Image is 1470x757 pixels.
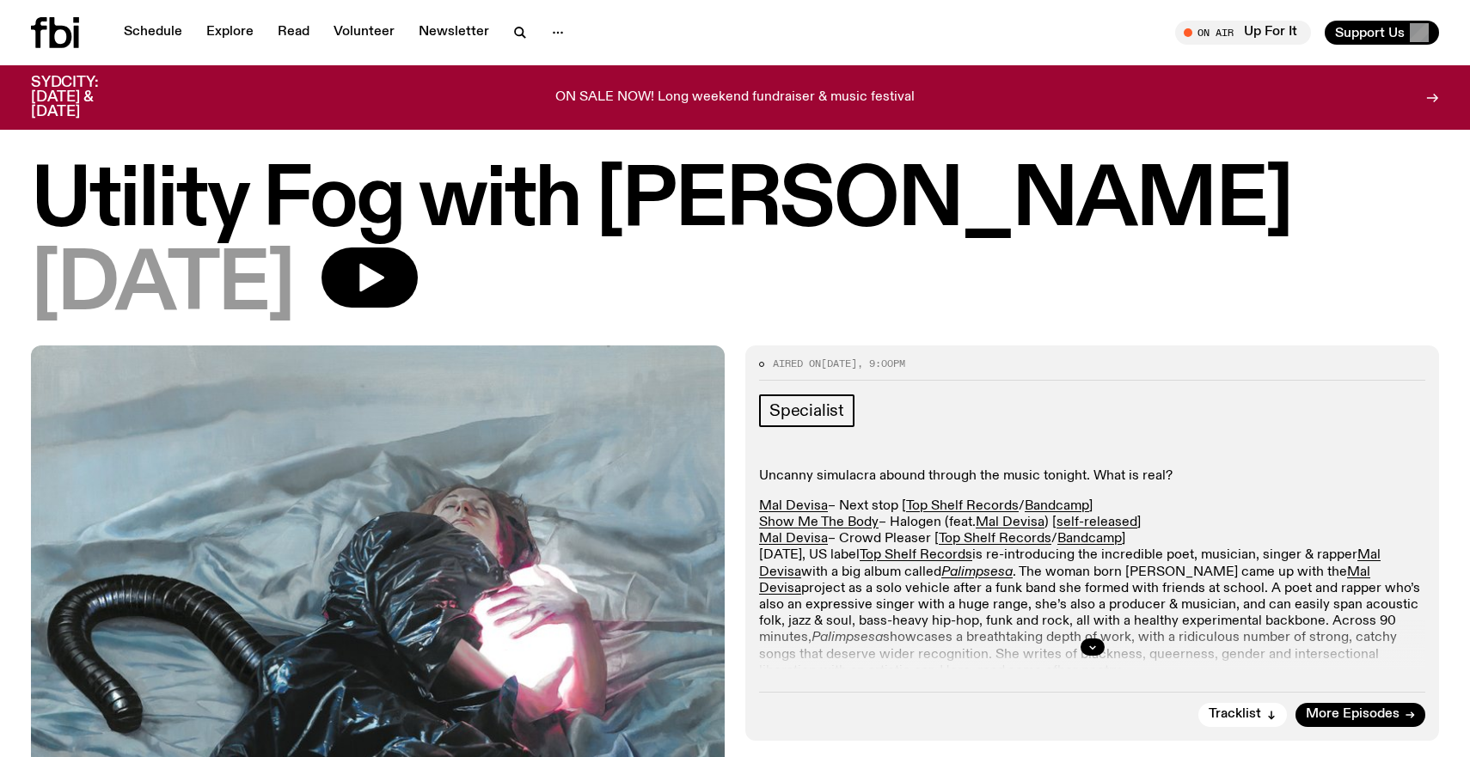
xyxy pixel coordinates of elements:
span: Support Us [1335,25,1405,40]
a: Mal Devisa [759,548,1381,578]
a: Top Shelf Records [939,532,1051,546]
a: Schedule [113,21,193,45]
h3: SYDCITY: [DATE] & [DATE] [31,76,141,119]
span: Aired on [773,357,821,370]
span: [DATE] [31,247,294,325]
a: Read [267,21,320,45]
a: Bandcamp [1025,499,1089,513]
a: Mal Devisa [759,499,828,513]
a: Bandcamp [1057,532,1122,546]
p: ON SALE NOW! Long weekend fundraiser & music festival [555,90,915,106]
a: Top Shelf Records [860,548,972,562]
p: – Next stop [ / ] – Halogen (feat. ) [ ] – Crowd Pleaser [ / ] [DATE], US label is re-introducing... [759,498,1425,680]
a: Palimpsesa [941,565,1013,579]
button: Tracklist [1198,703,1287,727]
h1: Utility Fog with [PERSON_NAME] [31,163,1439,241]
button: Support Us [1325,21,1439,45]
a: Top Shelf Records [906,499,1019,513]
a: self-released [1057,516,1137,529]
a: Volunteer [323,21,405,45]
a: Mal Devisa [976,516,1044,529]
button: On AirUp For It [1175,21,1311,45]
span: , 9:00pm [857,357,905,370]
a: More Episodes [1295,703,1425,727]
span: Tracklist [1209,708,1261,721]
a: Mal Devisa [759,532,828,546]
a: Explore [196,21,264,45]
span: More Episodes [1306,708,1400,721]
a: Newsletter [408,21,499,45]
a: Mal Devisa [759,565,1370,595]
a: Show Me The Body [759,516,879,529]
p: Uncanny simulacra abound through the music tonight. What is real? [759,468,1425,485]
a: Specialist [759,394,854,427]
span: Specialist [769,401,844,420]
span: [DATE] [821,357,857,370]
